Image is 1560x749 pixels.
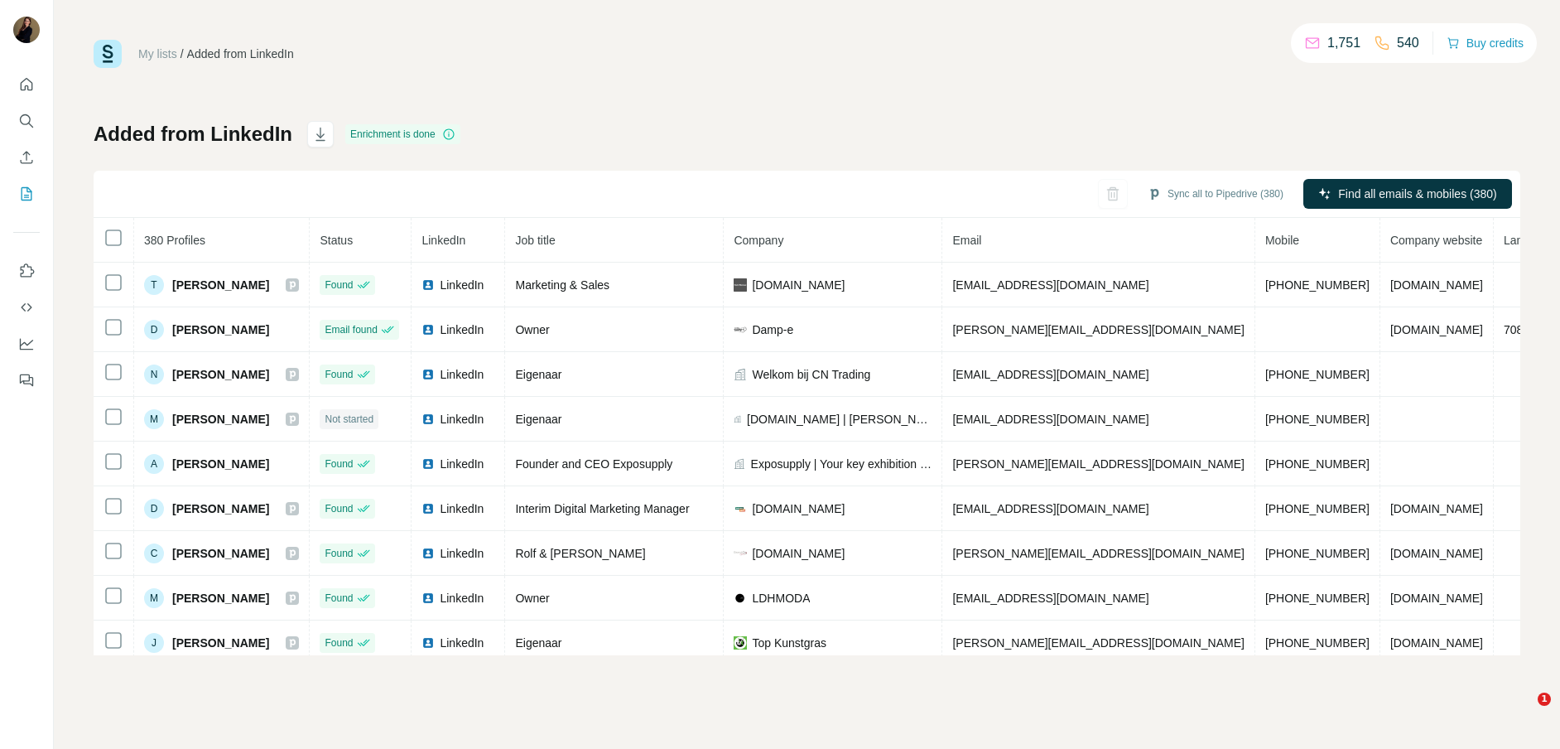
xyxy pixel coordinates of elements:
span: Found [325,367,353,382]
span: [PHONE_NUMBER] [1265,636,1370,650]
span: [PERSON_NAME] [172,635,269,651]
span: [DOMAIN_NAME] [1390,547,1483,560]
button: Buy credits [1447,31,1524,55]
span: LinkedIn [440,411,484,428]
img: LinkedIn logo [421,278,435,292]
img: company-logo [734,323,747,336]
span: [EMAIL_ADDRESS][DOMAIN_NAME] [952,592,1148,605]
span: LinkedIn [440,545,484,562]
span: Rolf & [PERSON_NAME] [515,547,645,560]
div: C [144,544,164,563]
span: LinkedIn [440,635,484,651]
button: Find all emails & mobiles (380) [1303,179,1512,209]
span: Owner [515,592,549,605]
span: Damp-e [752,321,793,338]
button: Search [13,106,40,136]
span: [EMAIL_ADDRESS][DOMAIN_NAME] [952,368,1148,381]
span: [DOMAIN_NAME] [1390,636,1483,650]
span: Found [325,546,353,561]
span: 380 Profiles [144,234,205,247]
span: [PERSON_NAME] [172,456,269,472]
span: LinkedIn [440,277,484,293]
span: Landline [1504,234,1548,247]
span: Interim Digital Marketing Manager [515,502,689,515]
span: [PERSON_NAME] [172,411,269,428]
span: [PERSON_NAME] [172,500,269,517]
img: LinkedIn logo [421,592,435,605]
iframe: Intercom live chat [1504,693,1543,732]
span: LinkedIn [440,456,484,472]
span: Found [325,501,353,516]
span: [DOMAIN_NAME] [752,545,845,562]
button: Dashboard [13,329,40,359]
span: [PERSON_NAME] [172,277,269,293]
span: [EMAIL_ADDRESS][DOMAIN_NAME] [952,413,1148,426]
span: Company website [1390,234,1482,247]
span: [PHONE_NUMBER] [1265,592,1370,605]
span: [DOMAIN_NAME] [752,277,845,293]
div: M [144,588,164,608]
span: Find all emails & mobiles (380) [1338,186,1496,202]
div: T [144,275,164,295]
p: 540 [1397,33,1419,53]
img: company-logo [734,278,747,292]
span: 1 [1538,693,1551,706]
p: 1,751 [1327,33,1360,53]
div: Added from LinkedIn [187,46,294,62]
span: Found [325,457,353,471]
span: Not started [325,412,373,427]
span: [PHONE_NUMBER] [1265,457,1370,471]
li: / [181,46,184,62]
img: LinkedIn logo [421,413,435,426]
span: Owner [515,323,549,336]
a: My lists [138,47,177,60]
span: Status [320,234,353,247]
span: [PHONE_NUMBER] [1265,547,1370,560]
span: [DOMAIN_NAME] [1390,592,1483,605]
span: Top Kunstgras [752,635,826,651]
span: LinkedIn [421,234,465,247]
span: Found [325,591,353,606]
span: [DOMAIN_NAME] [1390,323,1483,336]
div: D [144,320,164,340]
img: LinkedIn logo [421,636,435,650]
span: [PHONE_NUMBER] [1265,278,1370,292]
span: Email [952,234,981,247]
img: company-logo [734,547,747,560]
button: Quick start [13,70,40,99]
span: Job title [515,234,555,247]
h1: Added from LinkedIn [94,121,292,147]
span: [PERSON_NAME] [172,366,269,383]
img: LinkedIn logo [421,547,435,560]
span: [PERSON_NAME][EMAIL_ADDRESS][DOMAIN_NAME] [952,636,1244,650]
span: [DOMAIN_NAME] [752,500,845,517]
span: Mobile [1265,234,1299,247]
img: company-logo [734,502,747,515]
img: LinkedIn logo [421,323,435,336]
span: [PERSON_NAME][EMAIL_ADDRESS][DOMAIN_NAME] [952,547,1244,560]
span: [DOMAIN_NAME] | [PERSON_NAME] & [PERSON_NAME] [747,411,932,428]
span: Eigenaar [515,413,561,426]
img: Surfe Logo [94,40,122,68]
button: Enrich CSV [13,143,40,172]
span: [EMAIL_ADDRESS][DOMAIN_NAME] [952,278,1148,292]
span: Welkom bij CN Trading [752,366,870,383]
span: [PHONE_NUMBER] [1265,368,1370,381]
div: J [144,633,164,653]
span: LinkedIn [440,366,484,383]
div: A [144,454,164,474]
span: [PERSON_NAME][EMAIL_ADDRESS][DOMAIN_NAME] [952,457,1244,471]
span: [PHONE_NUMBER] [1265,413,1370,426]
span: Eigenaar [515,636,561,650]
span: [PERSON_NAME] [172,545,269,562]
span: [DOMAIN_NAME] [1390,278,1483,292]
div: N [144,365,164,384]
span: Exposupply | Your key exhibition partner [751,456,932,472]
button: My lists [13,179,40,209]
img: Avatar [13,17,40,43]
img: LinkedIn logo [421,502,435,515]
span: Found [325,635,353,650]
span: Marketing & Sales [515,278,609,292]
button: Sync all to Pipedrive (380) [1136,181,1295,206]
button: Use Surfe API [13,292,40,322]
